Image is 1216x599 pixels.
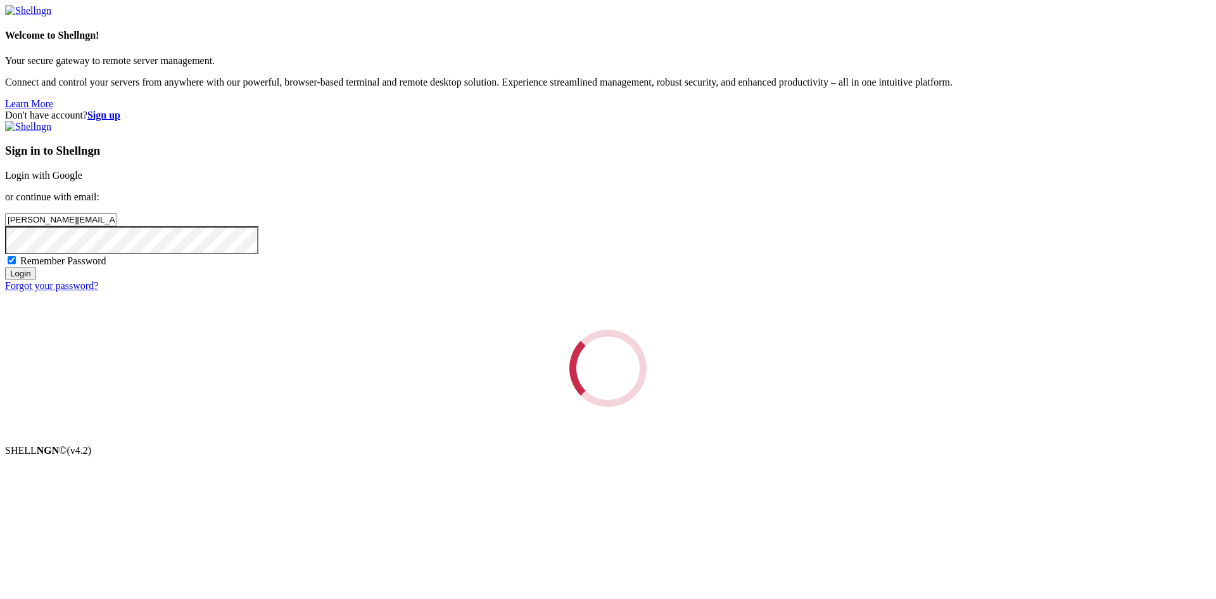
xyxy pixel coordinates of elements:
p: Your secure gateway to remote server management. [5,55,1211,67]
a: Learn More [5,98,53,109]
h3: Sign in to Shellngn [5,144,1211,158]
img: Shellngn [5,5,51,16]
a: Forgot your password? [5,280,98,291]
div: Loading... [563,323,654,414]
img: Shellngn [5,121,51,132]
input: Remember Password [8,256,16,264]
h4: Welcome to Shellngn! [5,30,1211,41]
b: NGN [37,445,60,456]
p: Connect and control your servers from anywhere with our powerful, browser-based terminal and remo... [5,77,1211,88]
input: Login [5,267,36,280]
span: 4.2.0 [67,445,92,456]
input: Email address [5,213,117,226]
a: Sign up [87,110,120,120]
a: Login with Google [5,170,82,181]
p: or continue with email: [5,191,1211,203]
span: Remember Password [20,255,106,266]
div: Don't have account? [5,110,1211,121]
span: SHELL © [5,445,91,456]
